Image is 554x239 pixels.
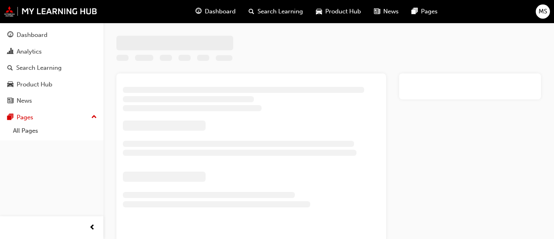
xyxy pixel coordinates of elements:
div: Analytics [17,47,42,56]
span: guage-icon [195,6,202,17]
a: news-iconNews [367,3,405,20]
button: Pages [3,110,100,125]
span: chart-icon [7,48,13,56]
span: car-icon [316,6,322,17]
a: Product Hub [3,77,100,92]
img: mmal [4,6,97,17]
button: MS [536,4,550,19]
a: guage-iconDashboard [189,3,242,20]
div: News [17,96,32,106]
span: guage-icon [7,32,13,39]
a: car-iconProduct Hub [309,3,367,20]
span: pages-icon [7,114,13,121]
div: Dashboard [17,30,47,40]
div: Search Learning [16,63,62,73]
span: pages-icon [412,6,418,17]
a: search-iconSearch Learning [242,3,309,20]
span: up-icon [91,112,97,123]
span: search-icon [7,65,13,72]
span: search-icon [249,6,254,17]
span: Pages [421,7,438,16]
span: news-icon [374,6,380,17]
span: Product Hub [325,7,361,16]
span: news-icon [7,97,13,105]
a: pages-iconPages [405,3,444,20]
a: All Pages [10,125,100,137]
button: DashboardAnalyticsSearch LearningProduct HubNews [3,26,100,110]
span: car-icon [7,81,13,88]
a: News [3,93,100,108]
a: Analytics [3,44,100,59]
div: Product Hub [17,80,52,89]
span: Dashboard [205,7,236,16]
span: prev-icon [89,223,95,233]
span: Search Learning [258,7,303,16]
span: News [383,7,399,16]
span: MS [539,7,547,16]
a: Search Learning [3,60,100,75]
div: Pages [17,113,33,122]
a: Dashboard [3,28,100,43]
span: Learning resource code [216,56,232,62]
